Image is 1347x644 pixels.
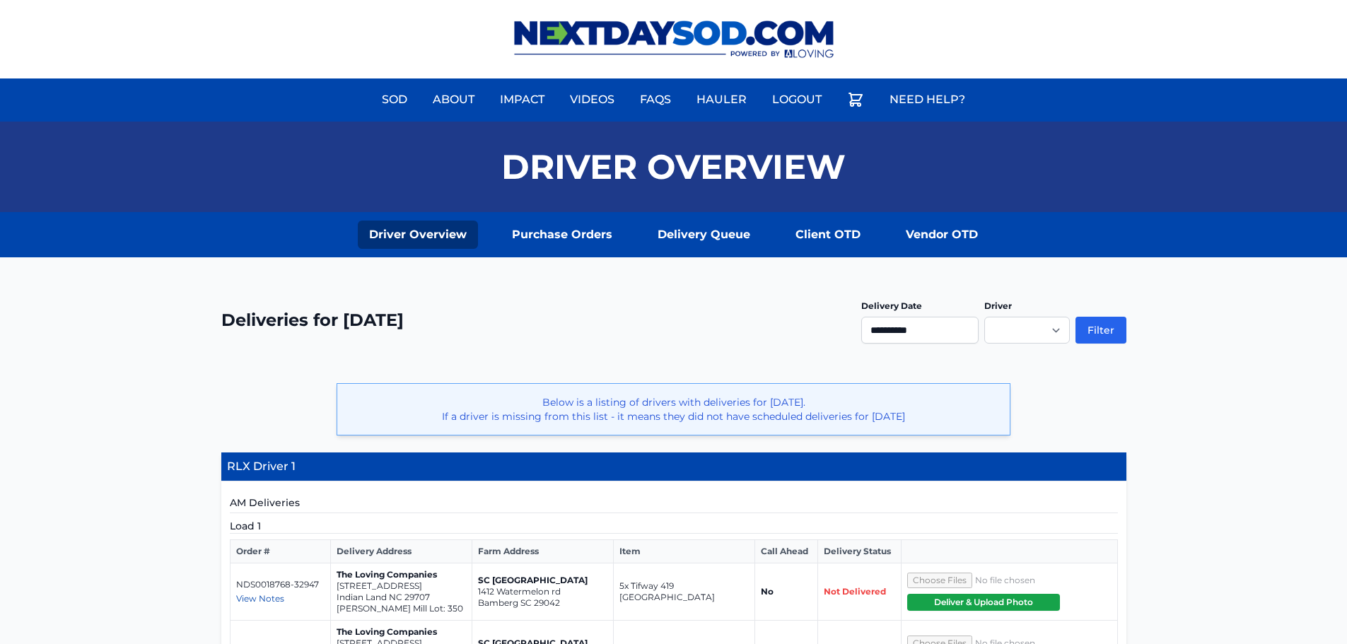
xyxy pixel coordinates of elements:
p: [PERSON_NAME] Mill Lot: 350 [337,603,466,614]
p: SC [GEOGRAPHIC_DATA] [478,575,607,586]
button: Filter [1075,317,1126,344]
strong: No [761,586,774,597]
a: Delivery Queue [646,221,762,249]
a: Logout [764,83,830,117]
th: Item [614,540,755,563]
a: Hauler [688,83,755,117]
a: Client OTD [784,221,872,249]
h5: AM Deliveries [230,496,1118,513]
a: Videos [561,83,623,117]
h4: RLX Driver 1 [221,452,1126,481]
a: Vendor OTD [894,221,989,249]
p: The Loving Companies [337,626,466,638]
p: Bamberg SC 29042 [478,597,607,609]
p: The Loving Companies [337,569,466,580]
h1: Driver Overview [501,150,846,184]
a: About [424,83,483,117]
p: Below is a listing of drivers with deliveries for [DATE]. If a driver is missing from this list -... [349,395,998,423]
a: Need Help? [881,83,974,117]
a: Sod [373,83,416,117]
th: Order # [230,540,331,563]
a: FAQs [631,83,680,117]
p: Indian Land NC 29707 [337,592,466,603]
th: Call Ahead [755,540,818,563]
h2: Deliveries for [DATE] [221,309,404,332]
label: Delivery Date [861,300,922,311]
label: Driver [984,300,1012,311]
a: Driver Overview [358,221,478,249]
td: 5x Tifway 419 [GEOGRAPHIC_DATA] [614,563,755,621]
a: Purchase Orders [501,221,624,249]
th: Delivery Status [817,540,901,563]
h5: Load 1 [230,519,1118,534]
p: NDS0018768-32947 [236,579,325,590]
p: 1412 Watermelon rd [478,586,607,597]
a: Impact [491,83,553,117]
span: Not Delivered [824,586,886,597]
button: Deliver & Upload Photo [907,594,1060,611]
th: Farm Address [472,540,614,563]
th: Delivery Address [331,540,472,563]
span: View Notes [236,593,284,604]
p: [STREET_ADDRESS] [337,580,466,592]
